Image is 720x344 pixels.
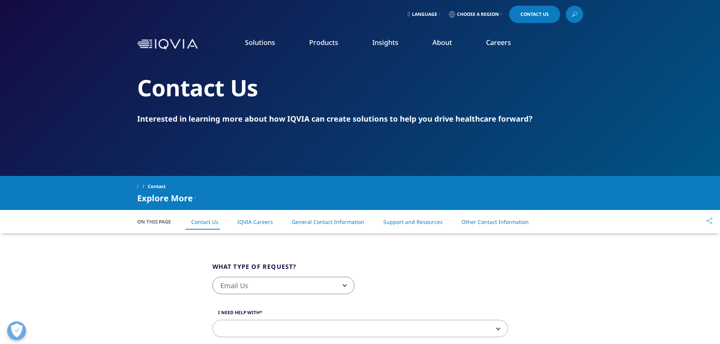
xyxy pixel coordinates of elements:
[212,262,297,277] legend: What type of request?
[432,38,452,47] a: About
[383,218,443,225] a: Support and Resources
[461,218,529,225] a: Other Contact Information
[237,218,273,225] a: IQVIA Careers
[137,74,583,102] h2: Contact Us
[520,12,549,17] span: Contact Us
[292,218,364,225] a: General Contact Information
[212,309,508,320] label: I need help with
[509,6,560,23] a: Contact Us
[148,180,166,193] span: Contact
[457,11,499,17] span: Choose a Region
[372,38,398,47] a: Insights
[137,39,198,50] img: IQVIA Healthcare Information Technology and Pharma Clinical Research Company
[412,11,437,17] span: Language
[137,218,179,225] span: On This Page
[213,277,354,295] span: Email Us
[212,277,355,294] span: Email Us
[7,321,26,340] button: Open Preferences
[137,114,583,124] div: Interested in learning more about how IQVIA can create solutions to help you drive healthcare for...
[245,38,275,47] a: Solutions
[137,193,193,202] span: Explore More
[486,38,511,47] a: Careers
[309,38,338,47] a: Products
[191,218,218,225] a: Contact Us
[201,26,583,62] nav: Primary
